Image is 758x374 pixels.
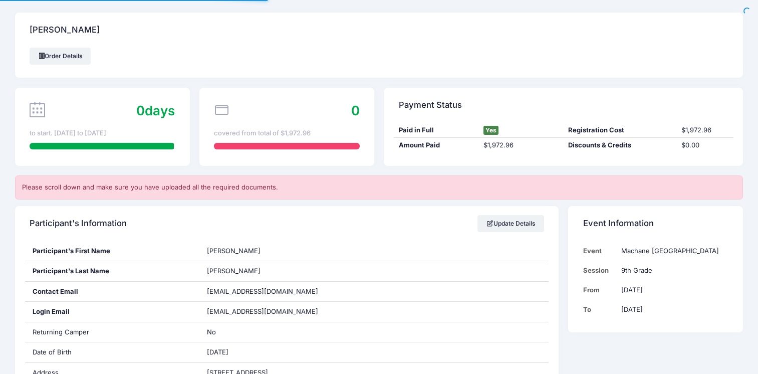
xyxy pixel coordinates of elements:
div: $1,972.96 [677,125,733,135]
div: $0.00 [677,140,733,150]
div: Participant's First Name [25,241,200,261]
div: Registration Cost [564,125,677,135]
h4: Participant's Information [30,209,127,238]
h4: Event Information [583,209,654,238]
span: 0 [136,103,145,118]
td: Event [583,241,616,261]
span: [EMAIL_ADDRESS][DOMAIN_NAME] [207,287,318,295]
td: 9th Grade [616,261,728,280]
td: [DATE] [616,280,728,300]
div: Returning Camper [25,322,200,342]
div: Amount Paid [394,140,478,150]
span: [EMAIL_ADDRESS][DOMAIN_NAME] [207,307,332,317]
div: $1,972.96 [478,140,563,150]
a: Update Details [477,215,544,232]
div: Paid in Full [394,125,478,135]
div: covered from total of $1,972.96 [214,128,359,138]
a: Order Details [30,48,91,65]
div: Date of Birth [25,342,200,362]
div: Please scroll down and make sure you have uploaded all the required documents. [15,175,743,200]
div: Discounts & Credits [564,140,677,150]
div: to start. [DATE] to [DATE] [30,128,175,138]
div: Login Email [25,302,200,322]
span: Yes [483,126,498,135]
td: Session [583,261,616,280]
span: [DATE] [207,348,228,356]
td: From [583,280,616,300]
span: No [207,328,216,336]
div: Participant's Last Name [25,261,200,281]
h4: [PERSON_NAME] [30,16,100,45]
h4: Payment Status [399,91,462,119]
td: [DATE] [616,300,728,319]
div: days [136,101,175,120]
span: [PERSON_NAME] [207,267,261,275]
td: To [583,300,616,319]
td: Machane [GEOGRAPHIC_DATA] [616,241,728,261]
span: 0 [351,103,360,118]
div: Contact Email [25,282,200,302]
span: [PERSON_NAME] [207,247,261,255]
